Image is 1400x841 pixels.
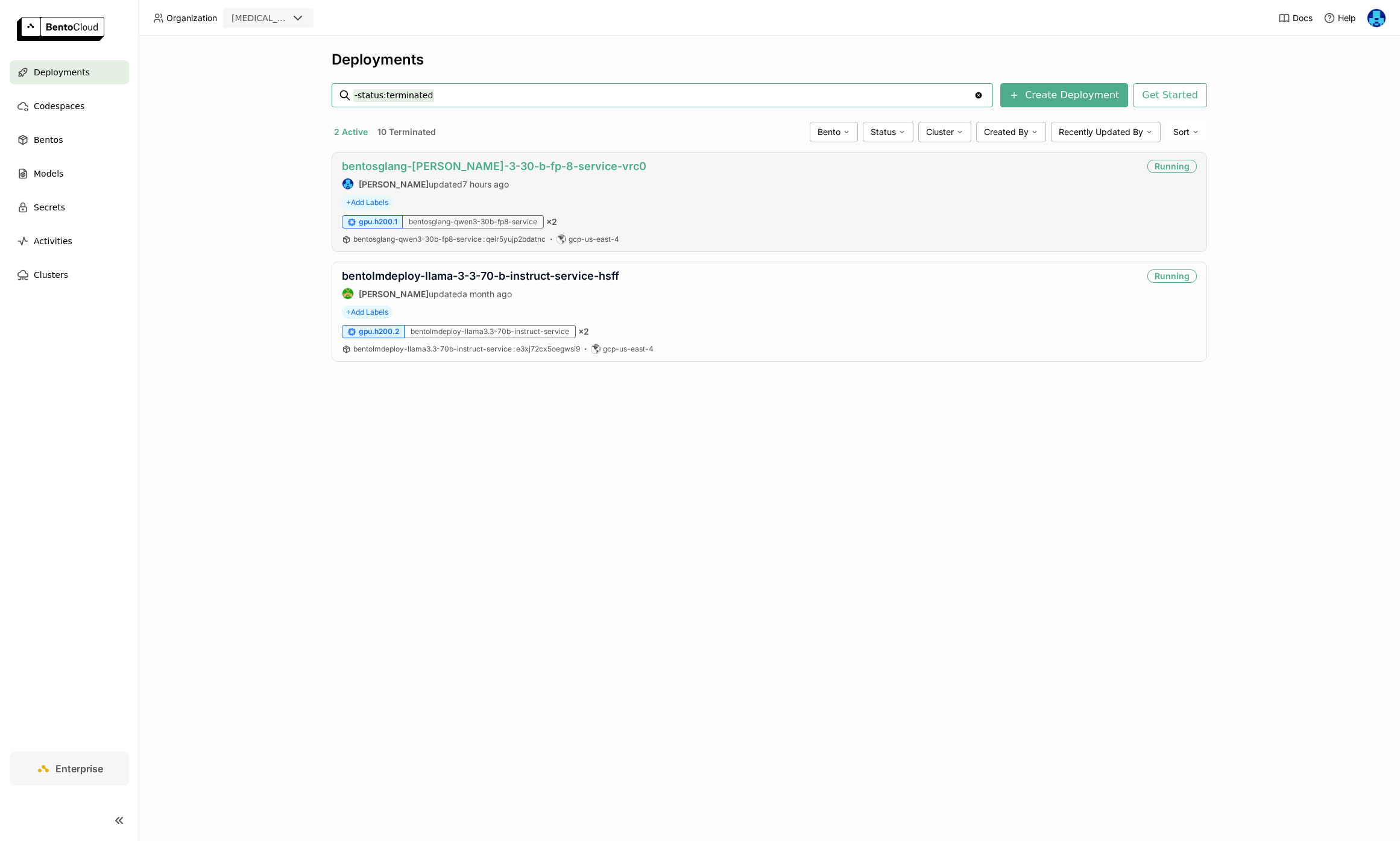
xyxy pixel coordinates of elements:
[10,263,129,287] a: Clusters
[603,344,654,354] span: gcp-us-east-4
[976,122,1046,142] div: Created By
[1147,160,1197,173] div: Running
[342,178,646,190] div: updated
[375,124,438,140] button: 10 Terminated
[17,17,104,41] img: logo
[166,13,217,24] span: Organization
[359,327,399,336] span: gpu.h200.2
[353,235,546,244] span: bentosglang-qwen3-30b-fp8-service qeir5yujp2bdatnc
[10,128,129,152] a: Bentos
[342,196,393,209] span: +Add Labels
[1293,13,1313,24] span: Docs
[342,288,619,300] div: updated
[34,234,72,248] span: Activities
[359,179,429,189] strong: [PERSON_NAME]
[342,288,353,299] img: Steve Guo
[1278,12,1313,24] a: Docs
[483,235,485,244] span: :
[462,179,509,189] span: 7 hours ago
[462,289,512,299] span: a month ago
[232,12,288,24] div: [MEDICAL_DATA]
[332,51,1207,69] div: Deployments
[353,344,580,353] span: bentolmdeploy-llama3.3-70b-instruct-service e3xj72cx5oegwsi9
[1173,127,1190,137] span: Sort
[359,289,429,299] strong: [PERSON_NAME]
[10,752,129,786] a: Enterprise
[1147,269,1197,283] div: Running
[342,160,646,172] a: bentosglang-[PERSON_NAME]-3-30-b-fp-8-service-vrc0
[34,99,84,113] span: Codespaces
[10,60,129,84] a: Deployments
[871,127,896,137] span: Status
[1323,12,1356,24] div: Help
[918,122,971,142] div: Cluster
[10,229,129,253] a: Activities
[403,215,544,228] div: bentosglang-qwen3-30b-fp8-service
[34,166,63,181] span: Models
[332,124,370,140] button: 2 Active
[1165,122,1207,142] div: Sort
[405,325,576,338] div: bentolmdeploy-llama3.3-70b-instruct-service
[34,268,68,282] span: Clusters
[353,235,546,244] a: bentosglang-qwen3-30b-fp8-service:qeir5yujp2bdatnc
[984,127,1029,137] span: Created By
[342,269,619,282] a: bentolmdeploy-llama-3-3-70-b-instruct-service-hsff
[353,344,580,354] a: bentolmdeploy-llama3.3-70b-instruct-service:e3xj72cx5oegwsi9
[1000,83,1128,107] button: Create Deployment
[810,122,858,142] div: Bento
[1133,83,1207,107] button: Get Started
[10,162,129,186] a: Models
[342,178,353,189] img: Yi Guo
[1059,127,1143,137] span: Recently Updated By
[1367,9,1386,27] img: Yi Guo
[10,94,129,118] a: Codespaces
[289,13,291,25] input: Selected revia.
[569,235,619,244] span: gcp-us-east-4
[353,86,974,105] input: Search
[55,763,103,775] span: Enterprise
[34,200,65,215] span: Secrets
[34,65,90,80] span: Deployments
[863,122,913,142] div: Status
[1338,13,1356,24] span: Help
[359,217,397,227] span: gpu.h200.1
[10,195,129,219] a: Secrets
[974,90,983,100] svg: Clear value
[513,344,515,353] span: :
[342,306,393,319] span: +Add Labels
[546,216,557,227] span: × 2
[818,127,840,137] span: Bento
[1051,122,1161,142] div: Recently Updated By
[578,326,589,337] span: × 2
[926,127,954,137] span: Cluster
[34,133,63,147] span: Bentos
